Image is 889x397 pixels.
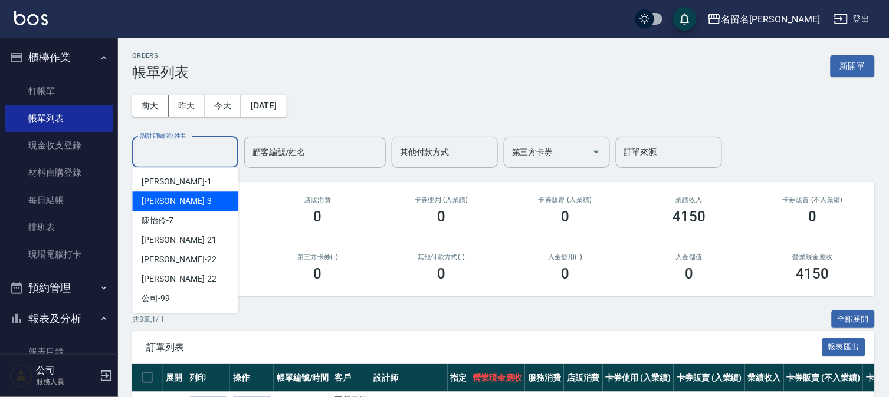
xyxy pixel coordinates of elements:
th: 營業現金應收 [470,364,526,392]
h3: 0 [438,209,446,225]
th: 列印 [186,364,230,392]
h3: 0 [561,209,569,225]
th: 操作 [230,364,274,392]
button: 預約管理 [5,273,113,303]
button: [DATE] [241,95,286,117]
h3: 0 [314,209,322,225]
h3: 帳單列表 [132,64,189,81]
button: 名留名[PERSON_NAME] [703,7,825,31]
button: Open [587,143,606,161]
button: 前天 [132,95,169,117]
p: 服務人員 [36,376,96,387]
h2: 其他付款方式(-) [394,253,490,261]
button: 全部展開 [832,310,875,329]
span: 公司 -99 [142,292,170,305]
button: 昨天 [169,95,205,117]
h3: 0 [685,266,693,282]
th: 展開 [163,364,186,392]
span: [PERSON_NAME] -22 [142,273,216,285]
button: 報表及分析 [5,303,113,334]
h2: 業績收入 [641,196,737,204]
button: 報表匯出 [822,338,866,356]
h3: 0 [314,266,322,282]
h3: 4150 [796,266,829,282]
a: 每日結帳 [5,187,113,214]
a: 帳單列表 [5,105,113,132]
th: 帳單編號/時間 [274,364,332,392]
button: 登出 [829,8,875,30]
h2: 店販消費 [270,196,366,204]
h2: 入金使用(-) [517,253,613,261]
h3: 0 [809,209,817,225]
h5: 公司 [36,365,96,376]
th: 卡券販賣 (入業績) [674,364,745,392]
h2: ORDERS [132,52,189,59]
label: 設計師編號/姓名 [140,131,186,140]
span: [PERSON_NAME] -22 [142,253,216,266]
th: 設計師 [370,364,447,392]
a: 新開單 [831,60,875,71]
th: 指定 [448,364,470,392]
th: 卡券使用 (入業績) [603,364,674,392]
a: 報表匯出 [822,341,866,352]
a: 現場電腦打卡 [5,241,113,268]
span: 陳怡伶 -7 [142,214,173,227]
th: 客戶 [332,364,371,392]
h2: 卡券販賣 (入業績) [517,196,613,204]
button: 新開單 [831,55,875,77]
span: 訂單列表 [146,342,822,353]
span: [PERSON_NAME] -21 [142,234,216,246]
th: 服務消費 [525,364,564,392]
button: save [673,7,697,31]
h2: 卡券使用 (入業績) [394,196,490,204]
img: Person [9,364,33,388]
h2: 入金儲值 [641,253,737,261]
a: 排班表 [5,214,113,241]
a: 材料自購登錄 [5,159,113,186]
h3: 0 [561,266,569,282]
h2: 第三方卡券(-) [270,253,366,261]
h2: 卡券販賣 (不入業績) [765,196,861,204]
a: 打帳單 [5,78,113,105]
button: 櫃檯作業 [5,42,113,73]
h3: 4150 [673,209,706,225]
th: 卡券販賣 (不入業績) [784,364,863,392]
th: 業績收入 [745,364,784,392]
h2: 營業現金應收 [765,253,861,261]
button: 今天 [205,95,242,117]
th: 店販消費 [564,364,603,392]
a: 現金收支登錄 [5,132,113,159]
a: 報表目錄 [5,338,113,365]
span: [PERSON_NAME] -3 [142,195,211,207]
h3: 0 [438,266,446,282]
span: [PERSON_NAME] -1 [142,176,211,188]
img: Logo [14,11,48,25]
p: 共 8 筆, 1 / 1 [132,314,165,325]
div: 名留名[PERSON_NAME] [721,12,820,27]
